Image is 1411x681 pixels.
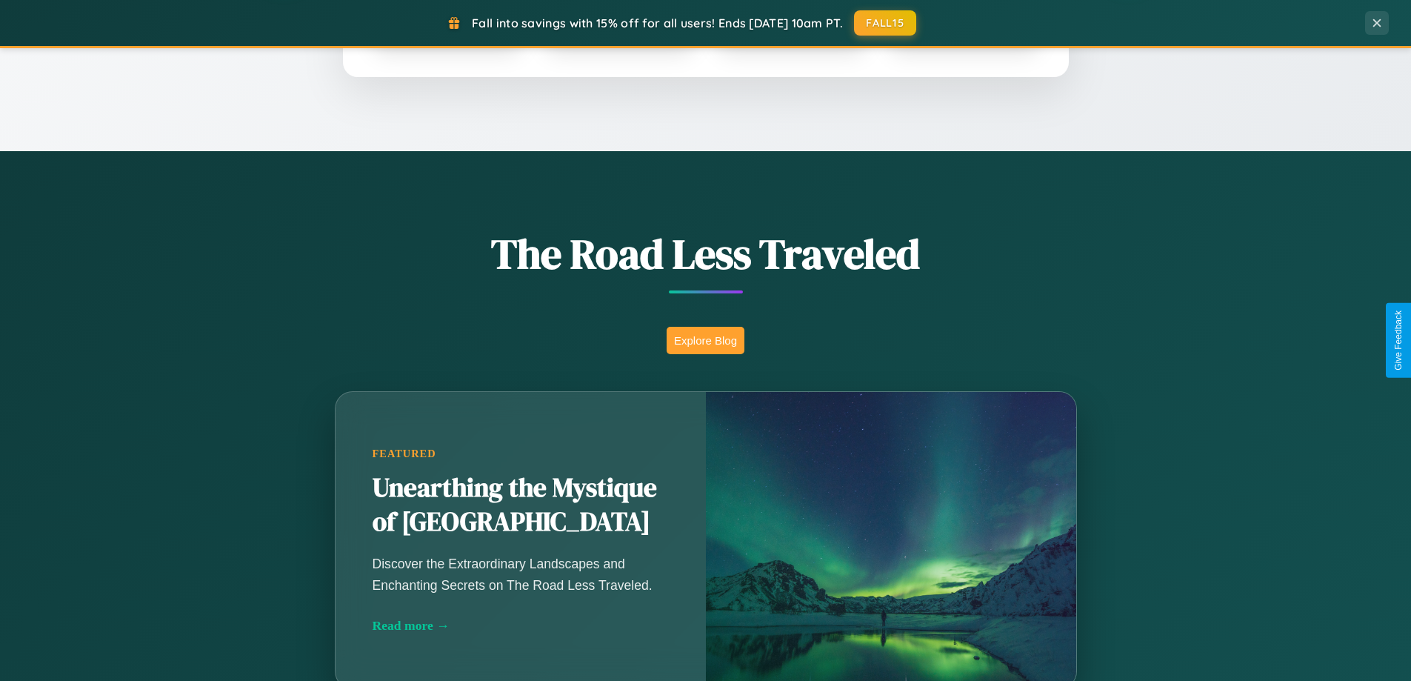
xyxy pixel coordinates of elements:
h1: The Road Less Traveled [261,225,1150,282]
button: Explore Blog [667,327,744,354]
p: Discover the Extraordinary Landscapes and Enchanting Secrets on The Road Less Traveled. [373,554,669,595]
h2: Unearthing the Mystique of [GEOGRAPHIC_DATA] [373,471,669,539]
button: FALL15 [854,10,916,36]
div: Read more → [373,618,669,634]
div: Give Feedback [1393,310,1404,371]
div: Featured [373,448,669,460]
span: Fall into savings with 15% off for all users! Ends [DATE] 10am PT. [472,16,843,30]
